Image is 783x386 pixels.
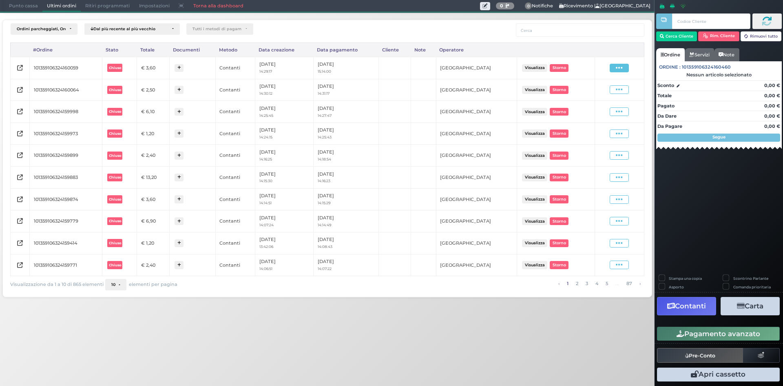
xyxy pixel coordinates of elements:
div: Cliente [379,43,411,57]
td: [DATE] [314,167,379,189]
button: Cerca Cliente [656,31,697,41]
strong: 0,00 € [764,93,780,98]
td: [DATE] [255,254,314,276]
button: Storno [550,195,568,203]
label: Asporto [669,284,684,290]
button: Carta [721,297,780,315]
td: Contanti [215,254,255,276]
small: 14:24:15 [259,135,272,139]
button: Storno [550,64,568,72]
a: alla pagina 5 [603,279,610,288]
a: alla pagina 87 [624,279,634,288]
strong: Pagato [657,103,675,109]
small: 13:42:06 [259,244,273,249]
strong: 0,00 € [764,103,780,109]
button: Dal più recente al più vecchio [84,23,180,35]
button: Visualizza [522,261,547,269]
td: [DATE] [314,232,379,254]
strong: Totale [657,93,672,98]
td: Contanti [215,123,255,145]
small: 14:16:25 [259,157,272,161]
button: Visualizza [522,152,547,159]
button: Contanti [657,297,716,315]
a: Torna alla dashboard [188,0,248,12]
td: [GEOGRAPHIC_DATA] [436,188,517,210]
small: 14:15:30 [259,178,272,183]
td: [DATE] [314,123,379,145]
div: Metodo [215,43,255,57]
td: Contanti [215,167,255,189]
button: Visualizza [522,239,547,247]
input: Codice Cliente [672,13,750,29]
button: Storno [550,217,568,225]
td: [DATE] [255,123,314,145]
div: Ordini parcheggiati, Ordini aperti, Ordini chiusi [17,27,66,31]
button: Visualizza [522,129,547,137]
td: [GEOGRAPHIC_DATA] [436,254,517,276]
button: 10 [105,279,126,290]
b: Chiuso [109,109,121,114]
strong: 0,00 € [764,123,780,129]
button: Storno [550,108,568,116]
td: [DATE] [314,210,379,232]
span: 101359106324160460 [682,64,731,71]
td: [DATE] [314,254,379,276]
div: Data creazione [255,43,314,57]
td: [DATE] [255,145,314,167]
a: alla pagina 4 [593,279,600,288]
td: [DATE] [314,57,379,79]
label: Scontrino Parlante [733,276,768,281]
small: 14:08:43 [318,244,332,249]
td: [GEOGRAPHIC_DATA] [436,232,517,254]
label: Comanda prioritaria [733,284,771,290]
td: € 6,10 [137,101,169,123]
button: Storno [550,261,568,269]
div: elementi per pagina [105,279,177,290]
b: Chiuso [109,241,121,245]
td: € 2,40 [137,145,169,167]
td: [GEOGRAPHIC_DATA] [436,210,517,232]
td: € 3,60 [137,188,169,210]
b: 0 [500,3,503,9]
button: Visualizza [522,108,547,116]
td: 101359106324159883 [30,167,102,189]
td: [GEOGRAPHIC_DATA] [436,123,517,145]
td: [GEOGRAPHIC_DATA] [436,101,517,123]
td: Contanti [215,101,255,123]
td: € 1,20 [137,123,169,145]
span: Punto cassa [4,0,42,12]
td: 101359106324160059 [30,57,102,79]
strong: Segue [712,134,725,140]
td: 101359106324159973 [30,123,102,145]
a: Note [714,48,739,61]
td: Contanti [215,210,255,232]
small: 14:14:49 [318,223,331,227]
td: € 2,50 [137,79,169,101]
div: Tutti i metodi di pagamento [192,27,241,31]
td: [DATE] [314,145,379,167]
input: Cerca [516,23,644,37]
a: Ordine [656,48,685,61]
td: Contanti [215,79,255,101]
b: Chiuso [109,132,121,136]
td: [DATE] [255,79,314,101]
td: [GEOGRAPHIC_DATA] [436,79,517,101]
b: Chiuso [109,154,121,158]
span: 0 [525,2,532,10]
td: 101359106324159874 [30,188,102,210]
small: 14:29:17 [259,69,272,74]
button: Apri cassetto [657,368,780,382]
button: Storno [550,152,568,159]
td: Contanti [215,232,255,254]
td: [DATE] [255,210,314,232]
small: 14:31:17 [318,91,330,96]
button: Pagamento avanzato [657,327,780,341]
small: 14:30:12 [259,91,272,96]
td: [DATE] [255,57,314,79]
td: Contanti [215,145,255,167]
small: 14:06:51 [259,266,272,271]
button: Visualizza [522,86,547,94]
span: 10 [111,282,115,287]
strong: 0,00 € [764,113,780,119]
td: Contanti [215,188,255,210]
